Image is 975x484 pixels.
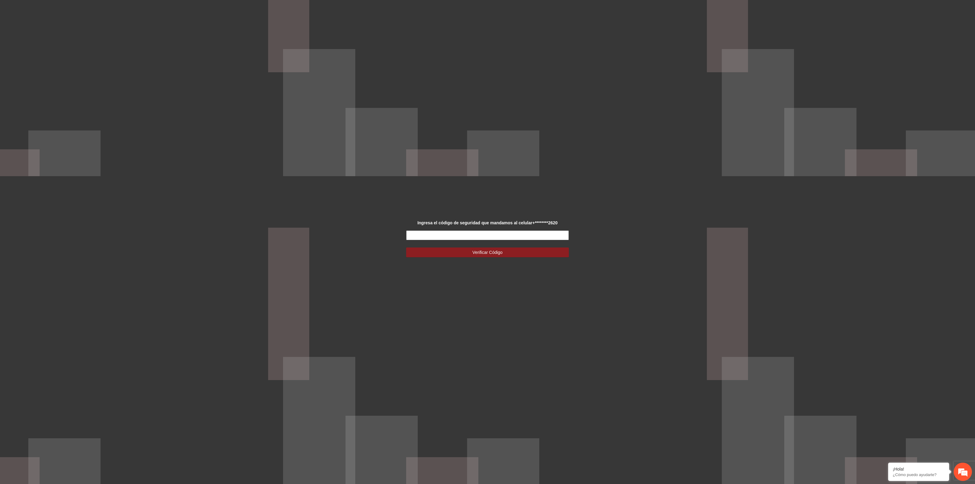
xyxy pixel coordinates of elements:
[32,31,102,39] div: Chatee con nosotros ahora
[417,220,558,225] strong: Ingresa el código de seguridad que mandamos al celular +********2620
[35,81,84,143] span: Estamos en línea.
[406,247,569,257] button: Verificar Código
[3,166,116,188] textarea: Escriba su mensaje y pulse “Intro”
[100,3,115,18] div: Minimizar ventana de chat en vivo
[893,467,945,472] div: ¡Hola!
[893,472,945,477] p: ¿Cómo puedo ayudarte?
[473,249,503,256] span: Verificar Código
